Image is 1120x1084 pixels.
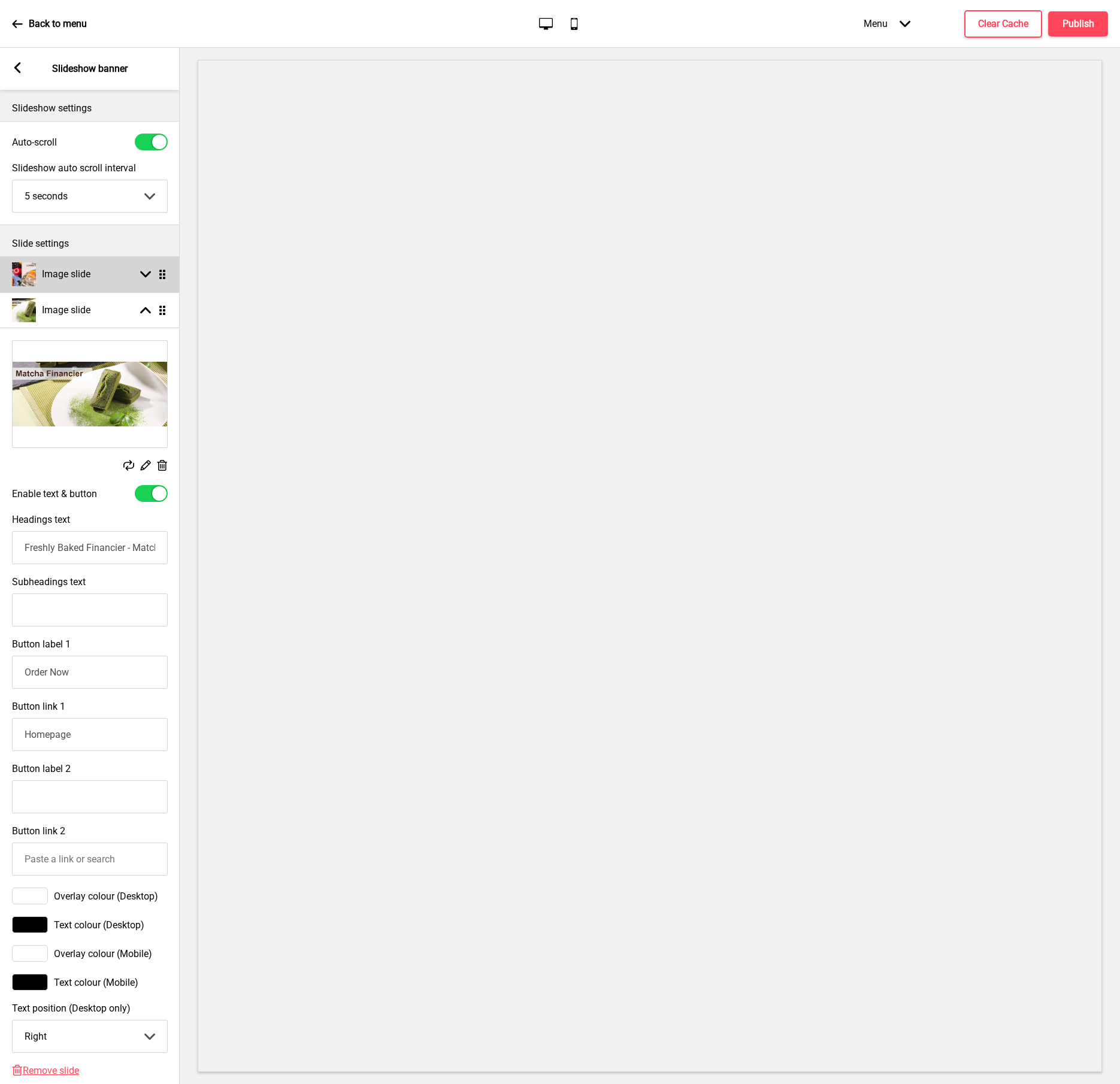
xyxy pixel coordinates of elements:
[12,102,168,115] p: Slideshow settings
[12,701,65,712] label: Button link 1
[54,977,138,988] span: Text colour (Mobile)
[12,488,97,499] label: Enable text & button
[964,10,1042,38] button: Clear Cache
[12,8,87,40] a: Back to menu
[13,341,167,447] img: Image
[54,891,158,902] span: Overlay colour (Desktop)
[29,17,87,31] p: Back to menu
[12,888,168,904] div: Overlay colour (Desktop)
[23,1065,79,1076] span: Remove slide
[12,237,168,250] p: Slide settings
[42,304,90,317] h4: Image slide
[42,268,90,281] h4: Image slide
[12,974,168,991] div: Text colour (Mobile)
[12,576,86,588] label: Subheadings text
[978,17,1028,31] h4: Clear Cache
[12,162,168,174] label: Slideshow auto scroll interval
[12,638,71,650] label: Button label 1
[12,718,168,751] input: Paste a link or search
[12,825,65,837] label: Button link 2
[12,137,57,148] label: Auto-scroll
[1048,11,1108,37] button: Publish
[12,763,71,774] label: Button label 2
[52,62,128,75] p: Slideshow banner
[1063,17,1094,31] h4: Publish
[852,6,922,41] div: Menu
[12,1003,168,1014] label: Text position (Desktop only)
[54,948,152,959] span: Overlay colour (Mobile)
[54,919,144,931] span: Text colour (Desktop)
[12,916,168,933] div: Text colour (Desktop)
[12,945,168,962] div: Overlay colour (Mobile)
[12,843,168,876] input: Paste a link or search
[12,514,70,525] label: Headings text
